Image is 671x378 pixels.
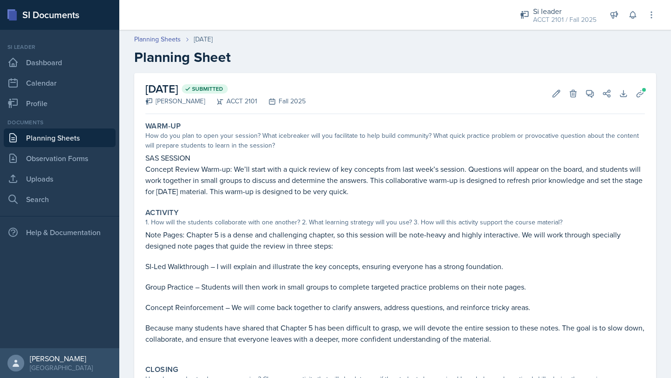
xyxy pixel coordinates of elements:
p: Because many students have shared that Chapter 5 has been difficult to grasp, we will devote the ... [145,322,645,344]
a: Profile [4,94,116,113]
a: Planning Sheets [4,128,116,147]
div: Si leader [533,6,596,17]
p: Group Practice – Students will then work in small groups to complete targeted practice problems o... [145,281,645,292]
div: Help & Documentation [4,223,116,242]
div: [GEOGRAPHIC_DATA] [30,363,93,372]
div: Fall 2025 [257,96,306,106]
div: [PERSON_NAME] [145,96,205,106]
a: Planning Sheets [134,34,181,44]
a: Uploads [4,169,116,188]
p: Note Pages: Chapter 5 is a dense and challenging chapter, so this session will be note-heavy and ... [145,229,645,251]
div: 1. How will the students collaborate with one another? 2. What learning strategy will you use? 3.... [145,217,645,227]
h2: [DATE] [145,81,306,97]
a: Observation Forms [4,149,116,168]
label: Warm-Up [145,121,181,131]
a: Search [4,190,116,209]
p: Concept Review Warm-up: We’ll start with a quick review of key concepts from last week’s session.... [145,163,645,197]
label: Activity [145,208,178,217]
div: [DATE] [194,34,212,44]
span: Submitted [192,85,223,93]
label: Closing [145,365,178,374]
a: Dashboard [4,53,116,72]
p: SAS SESSION [145,152,645,163]
p: Concept Reinforcement – We will come back together to clarify answers, address questions, and rei... [145,302,645,313]
div: [PERSON_NAME] [30,354,93,363]
p: SI-Led Walkthrough – I will explain and illustrate the key concepts, ensuring everyone has a stro... [145,261,645,272]
div: ACCT 2101 / Fall 2025 [533,15,596,25]
div: Si leader [4,43,116,51]
div: Documents [4,118,116,127]
h2: Planning Sheet [134,49,656,66]
div: ACCT 2101 [205,96,257,106]
div: How do you plan to open your session? What icebreaker will you facilitate to help build community... [145,131,645,150]
a: Calendar [4,74,116,92]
